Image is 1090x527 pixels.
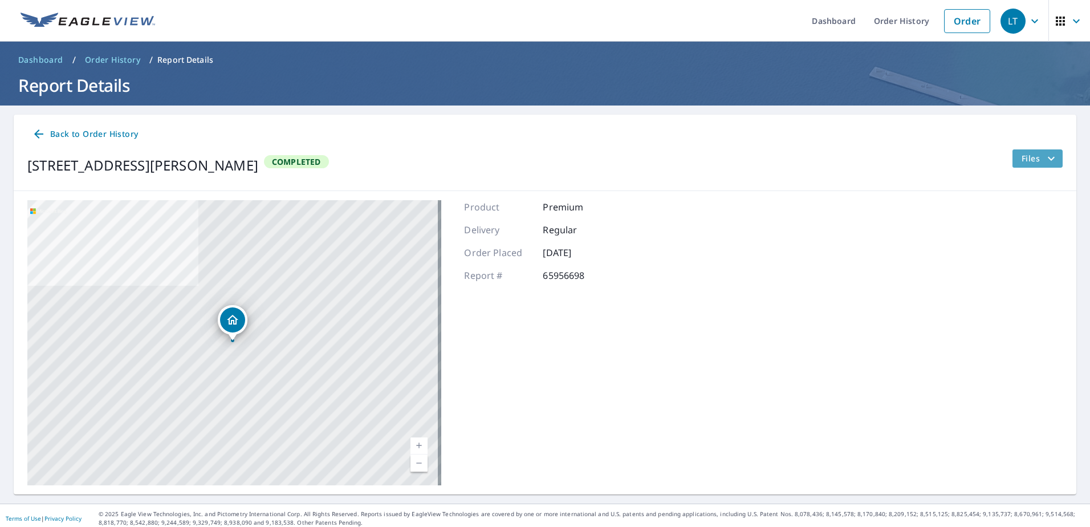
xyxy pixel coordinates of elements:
[410,437,428,455] a: Current Level 17, Zoom In
[85,54,140,66] span: Order History
[410,455,428,472] a: Current Level 17, Zoom Out
[14,51,68,69] a: Dashboard
[464,269,532,282] p: Report #
[80,51,145,69] a: Order History
[44,514,82,522] a: Privacy Policy
[464,200,532,214] p: Product
[944,9,990,33] a: Order
[72,53,76,67] li: /
[27,124,143,145] a: Back to Order History
[157,54,213,66] p: Report Details
[99,510,1084,527] p: © 2025 Eagle View Technologies, Inc. and Pictometry International Corp. All Rights Reserved. Repo...
[543,246,611,260] p: [DATE]
[14,51,1076,69] nav: breadcrumb
[1022,152,1058,165] span: Files
[27,155,258,176] div: [STREET_ADDRESS][PERSON_NAME]
[18,54,63,66] span: Dashboard
[6,514,41,522] a: Terms of Use
[14,74,1076,97] h1: Report Details
[1000,9,1026,34] div: LT
[543,269,611,282] p: 65956698
[464,223,532,237] p: Delivery
[265,156,328,167] span: Completed
[32,127,138,141] span: Back to Order History
[149,53,153,67] li: /
[21,13,155,30] img: EV Logo
[543,200,611,214] p: Premium
[464,246,532,260] p: Order Placed
[218,305,247,340] div: Dropped pin, building 1, Residential property, 4448 Bart Griffin Rd Maryville, TN 37803
[6,515,82,522] p: |
[543,223,611,237] p: Regular
[1012,149,1063,168] button: filesDropdownBtn-65956698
